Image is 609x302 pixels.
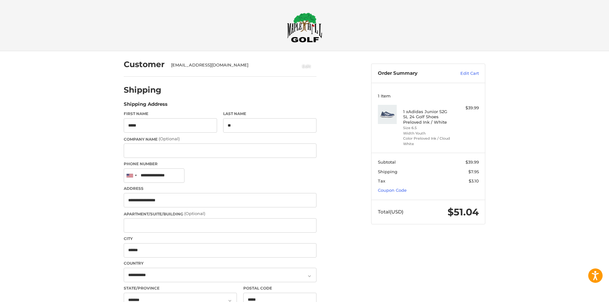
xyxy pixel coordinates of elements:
[378,70,447,77] h3: Order Summary
[297,60,316,71] button: Edit
[378,188,407,193] a: Coupon Code
[124,186,316,191] label: Address
[465,159,479,165] span: $39.99
[124,169,139,182] div: United States: +1
[243,285,317,291] label: Postal Code
[124,101,168,111] legend: Shipping Address
[171,62,285,68] div: [EMAIL_ADDRESS][DOMAIN_NAME]
[454,105,479,111] div: $39.99
[378,178,385,183] span: Tax
[469,178,479,183] span: $3.10
[403,136,452,146] li: Color Preloved Ink / Cloud White
[378,159,396,165] span: Subtotal
[378,209,403,215] span: Total (USD)
[124,236,316,242] label: City
[184,211,205,216] small: (Optional)
[403,125,452,131] li: Size 6.5
[124,211,316,217] label: Apartment/Suite/Building
[287,12,322,43] img: Maple Hill Golf
[159,136,180,141] small: (Optional)
[124,59,165,69] h2: Customer
[448,206,479,218] span: $51.04
[124,85,161,95] h2: Shipping
[124,136,316,142] label: Company Name
[378,169,397,174] span: Shipping
[124,260,316,266] label: Country
[468,169,479,174] span: $7.95
[124,161,316,167] label: Phone Number
[403,131,452,136] li: Width Youth
[223,111,316,117] label: Last Name
[403,109,452,125] h4: 1 x Adidas Junior S2G SL 24 Golf Shoes Preloved Ink / White
[378,93,479,98] h3: 1 Item
[124,285,237,291] label: State/Province
[447,70,479,77] a: Edit Cart
[124,111,217,117] label: First Name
